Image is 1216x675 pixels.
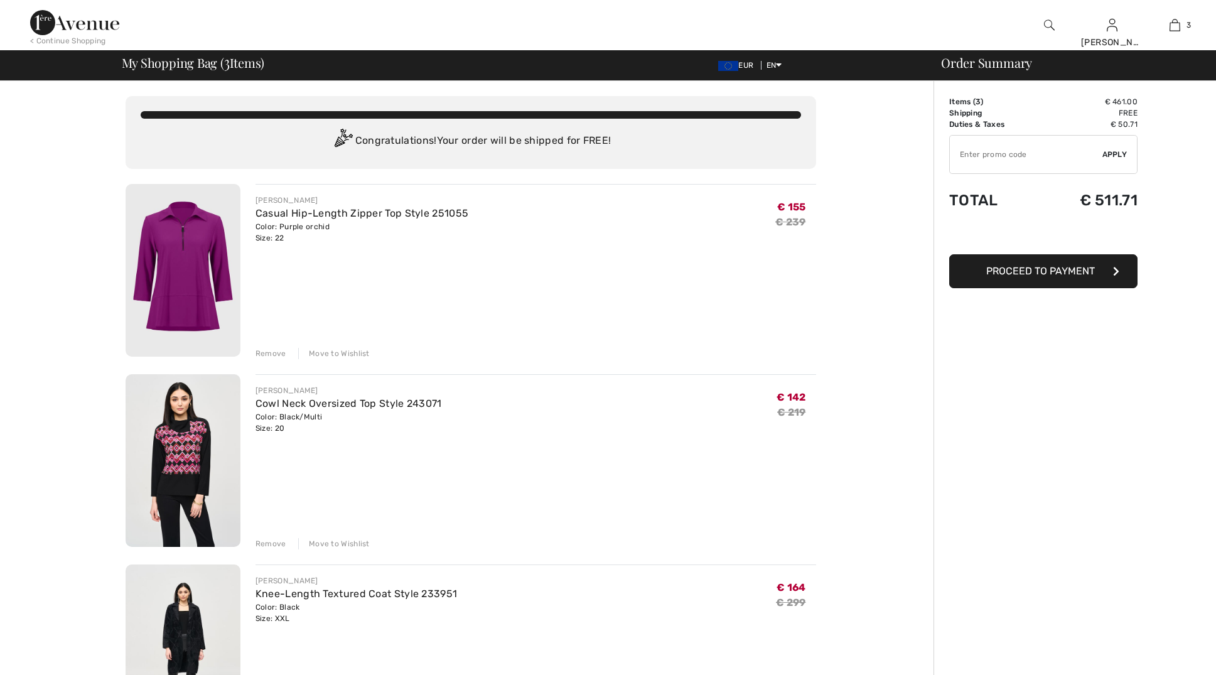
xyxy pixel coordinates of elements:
[256,575,457,586] div: [PERSON_NAME]
[256,397,442,409] a: Cowl Neck Oversized Top Style 243071
[949,96,1041,107] td: Items ( )
[126,184,240,357] img: Casual Hip-Length Zipper Top Style 251055
[122,57,265,69] span: My Shopping Bag ( Items)
[141,129,801,154] div: Congratulations! Your order will be shipped for FREE!
[949,222,1138,250] iframe: PayPal
[330,129,355,154] img: Congratulation2.svg
[777,406,806,418] s: € 219
[1107,18,1117,33] img: My Info
[30,10,119,35] img: 1ère Avenue
[256,348,286,359] div: Remove
[256,411,442,434] div: Color: Black/Multi Size: 20
[1041,119,1138,130] td: € 50.71
[256,602,457,624] div: Color: Black Size: XXL
[30,35,106,46] div: < Continue Shopping
[950,136,1102,173] input: Promo code
[256,588,457,600] a: Knee-Length Textured Coat Style 233951
[256,538,286,549] div: Remove
[926,57,1208,69] div: Order Summary
[256,195,468,206] div: [PERSON_NAME]
[949,254,1138,288] button: Proceed to Payment
[1081,36,1143,49] div: [PERSON_NAME]
[298,348,370,359] div: Move to Wishlist
[1044,18,1055,33] img: search the website
[1102,149,1127,160] span: Apply
[1041,179,1138,222] td: € 511.71
[986,265,1095,277] span: Proceed to Payment
[256,207,468,219] a: Casual Hip-Length Zipper Top Style 251055
[949,107,1041,119] td: Shipping
[777,581,806,593] span: € 164
[1041,96,1138,107] td: € 461.00
[949,179,1041,222] td: Total
[224,53,230,70] span: 3
[949,119,1041,130] td: Duties & Taxes
[718,61,738,71] img: Euro
[775,216,806,228] s: € 239
[1170,18,1180,33] img: My Bag
[256,221,468,244] div: Color: Purple orchid Size: 22
[1107,19,1117,31] a: Sign In
[1144,18,1205,33] a: 3
[776,597,806,608] s: € 299
[777,201,806,213] span: € 155
[256,385,442,396] div: [PERSON_NAME]
[767,61,782,70] span: EN
[777,391,806,403] span: € 142
[718,61,758,70] span: EUR
[976,97,981,106] span: 3
[1186,19,1191,31] span: 3
[126,374,240,547] img: Cowl Neck Oversized Top Style 243071
[1041,107,1138,119] td: Free
[298,538,370,549] div: Move to Wishlist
